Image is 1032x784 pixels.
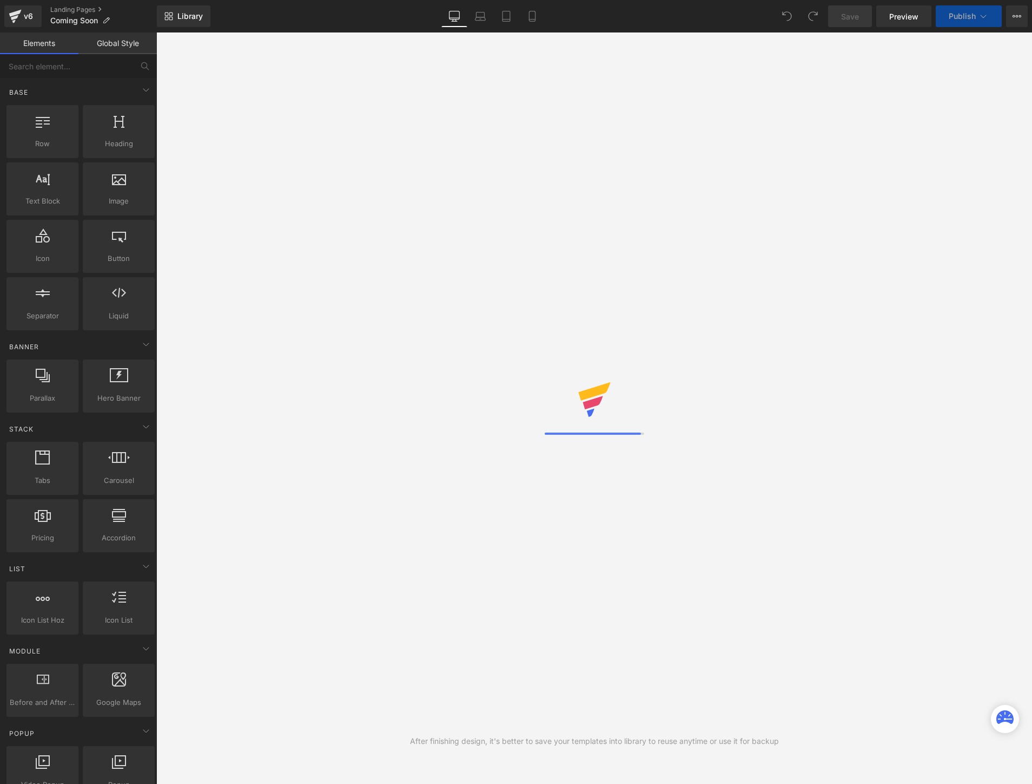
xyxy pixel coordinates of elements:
[10,138,75,149] span: Row
[22,9,35,23] div: v6
[8,424,35,434] span: Stack
[86,195,151,207] span: Image
[50,16,98,25] span: Coming Soon
[50,5,157,14] a: Landing Pages
[949,12,976,21] span: Publish
[157,5,210,27] a: New Library
[8,646,42,656] span: Module
[841,11,859,22] span: Save
[467,5,493,27] a: Laptop
[10,475,75,486] span: Tabs
[936,5,1002,27] button: Publish
[86,532,151,544] span: Accordion
[8,564,27,574] span: List
[177,11,203,21] span: Library
[78,32,157,54] a: Global Style
[86,253,151,264] span: Button
[889,11,918,22] span: Preview
[10,310,75,322] span: Separator
[4,5,42,27] a: v6
[8,728,36,739] span: Popup
[10,253,75,264] span: Icon
[441,5,467,27] a: Desktop
[10,697,75,708] span: Before and After Images
[776,5,798,27] button: Undo
[1006,5,1028,27] button: More
[10,532,75,544] span: Pricing
[86,138,151,149] span: Heading
[10,393,75,404] span: Parallax
[8,342,40,352] span: Banner
[86,393,151,404] span: Hero Banner
[802,5,824,27] button: Redo
[493,5,519,27] a: Tablet
[519,5,545,27] a: Mobile
[10,195,75,207] span: Text Block
[410,735,779,747] div: After finishing design, it's better to save your templates into library to reuse anytime or use i...
[86,310,151,322] span: Liquid
[10,615,75,626] span: Icon List Hoz
[876,5,931,27] a: Preview
[8,87,29,97] span: Base
[86,475,151,486] span: Carousel
[86,697,151,708] span: Google Maps
[86,615,151,626] span: Icon List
